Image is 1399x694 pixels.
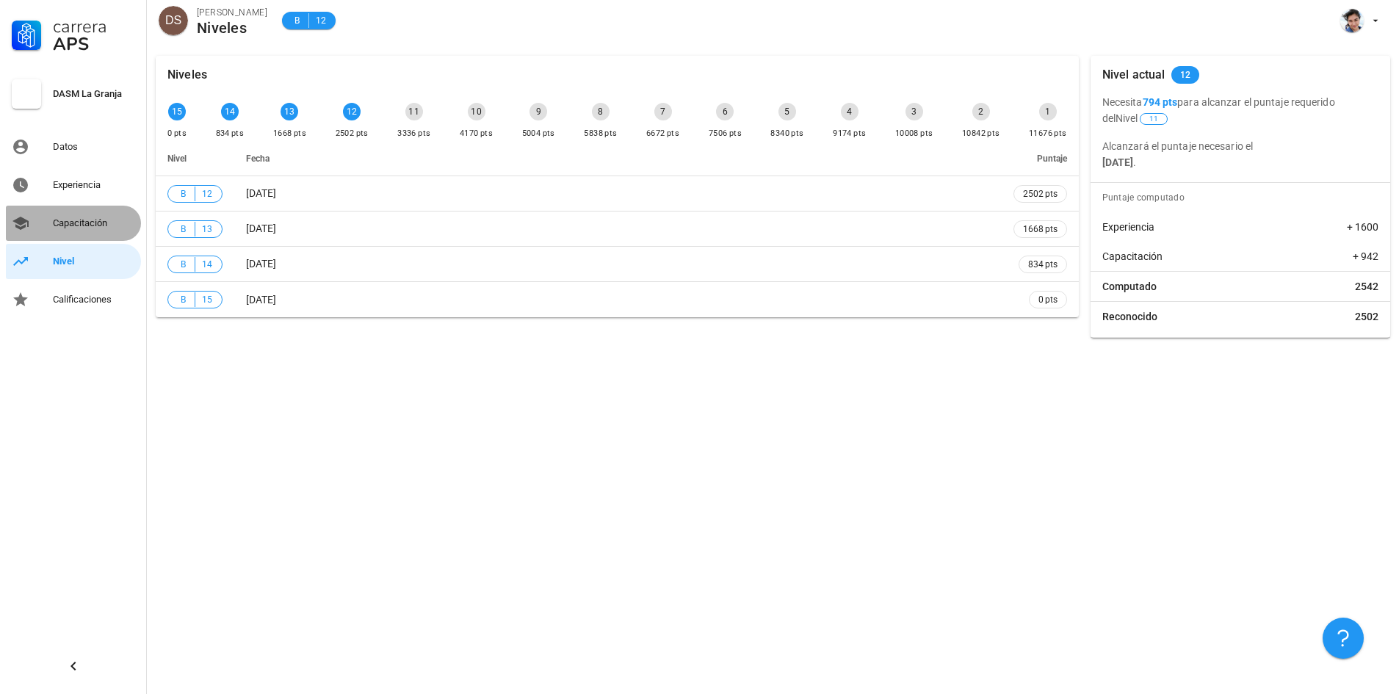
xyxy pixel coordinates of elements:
div: 13 [281,103,298,120]
div: 2 [972,103,990,120]
span: 11 [1149,114,1158,124]
div: 4 [841,103,858,120]
div: 14 [221,103,239,120]
span: Capacitación [1102,249,1163,264]
a: Capacitación [6,206,141,241]
span: Nivel [1116,112,1169,124]
div: Capacitación [53,217,135,229]
span: Puntaje [1037,153,1067,164]
div: 11676 pts [1029,126,1067,141]
div: 9 [529,103,547,120]
span: 12 [315,13,327,28]
div: 12 [343,103,361,120]
div: 3 [905,103,923,120]
div: 10842 pts [962,126,1000,141]
div: 10008 pts [895,126,933,141]
div: 4170 pts [460,126,493,141]
div: 5 [778,103,796,120]
div: Niveles [197,20,267,36]
div: 15 [168,103,186,120]
div: DASM La Granja [53,88,135,100]
span: 13 [201,222,213,236]
th: Nivel [156,141,234,176]
span: B [177,292,189,307]
div: 8 [592,103,610,120]
span: DS [165,6,181,35]
div: 1 [1039,103,1057,120]
div: Nivel [53,256,135,267]
a: Experiencia [6,167,141,203]
span: 12 [1180,66,1191,84]
a: Datos [6,129,141,165]
div: 8340 pts [770,126,803,141]
div: Carrera [53,18,135,35]
div: 7506 pts [709,126,742,141]
div: Nivel actual [1102,56,1165,94]
span: B [177,187,189,201]
span: Experiencia [1102,220,1154,234]
span: 834 pts [1028,257,1058,272]
span: Fecha [246,153,270,164]
div: 5838 pts [584,126,617,141]
div: 11 [405,103,423,120]
div: 1668 pts [273,126,306,141]
span: Computado [1102,279,1157,294]
div: 0 pts [167,126,187,141]
div: 6672 pts [646,126,679,141]
div: 9174 pts [833,126,866,141]
span: 15 [201,292,213,307]
a: Calificaciones [6,282,141,317]
span: [DATE] [246,294,276,306]
span: 1668 pts [1023,222,1058,236]
span: 0 pts [1038,292,1058,307]
div: 10 [468,103,485,120]
span: + 942 [1353,249,1378,264]
p: Alcanzará el puntaje necesario el . [1102,138,1378,170]
span: 2502 [1355,309,1378,324]
span: [DATE] [246,223,276,234]
div: avatar [159,6,188,35]
span: 12 [201,187,213,201]
th: Puntaje [1002,141,1079,176]
b: 794 pts [1143,96,1178,108]
p: Necesita para alcanzar el puntaje requerido del [1102,94,1378,126]
div: 3336 pts [397,126,430,141]
span: 2502 pts [1023,187,1058,201]
th: Fecha [234,141,1002,176]
div: 7 [654,103,672,120]
span: B [177,222,189,236]
span: 2542 [1355,279,1378,294]
div: [PERSON_NAME] [197,5,267,20]
span: [DATE] [246,187,276,199]
div: Niveles [167,56,207,94]
div: 6 [716,103,734,120]
span: + 1600 [1347,220,1378,234]
span: B [177,257,189,272]
b: [DATE] [1102,156,1134,168]
div: Datos [53,141,135,153]
div: Puntaje computado [1096,183,1390,212]
div: Experiencia [53,179,135,191]
div: 5004 pts [522,126,555,141]
span: B [291,13,303,28]
div: avatar [1340,9,1364,32]
div: 2502 pts [336,126,369,141]
div: 834 pts [216,126,245,141]
span: 14 [201,257,213,272]
span: [DATE] [246,258,276,270]
span: Reconocido [1102,309,1157,324]
span: Nivel [167,153,187,164]
div: Calificaciones [53,294,135,306]
a: Nivel [6,244,141,279]
div: APS [53,35,135,53]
